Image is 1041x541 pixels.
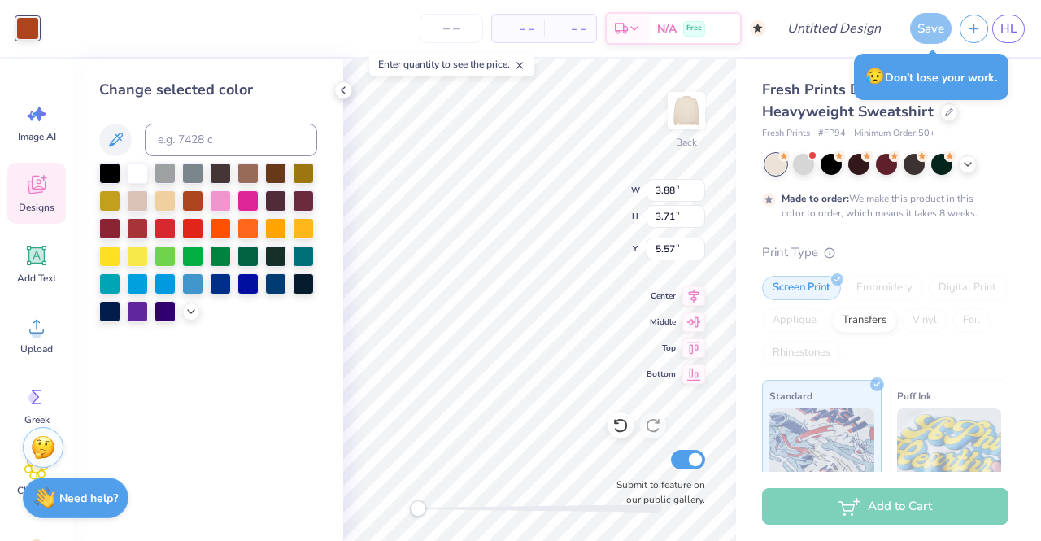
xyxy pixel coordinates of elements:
[18,130,56,143] span: Image AI
[782,191,982,220] div: We make this product in this color to order, which means it takes 8 weeks.
[145,124,317,156] input: e.g. 7428 c
[20,342,53,356] span: Upload
[762,243,1008,262] div: Print Type
[762,308,827,333] div: Applique
[897,408,1002,490] img: Puff Ink
[369,53,534,76] div: Enter quantity to see the price.
[647,316,676,329] span: Middle
[657,20,677,37] span: N/A
[832,308,897,333] div: Transfers
[608,478,705,507] label: Submit to feature on our public gallery.
[774,12,894,45] input: Untitled Design
[952,308,991,333] div: Foil
[865,66,885,87] span: 😥
[647,290,676,303] span: Center
[782,192,849,205] strong: Made to order:
[554,20,586,37] span: – –
[762,80,978,121] span: Fresh Prints Denver Mock Neck Heavyweight Sweatshirt
[762,276,841,300] div: Screen Print
[24,413,50,426] span: Greek
[1000,20,1017,38] span: HL
[686,23,702,34] span: Free
[854,127,935,141] span: Minimum Order: 50 +
[854,54,1008,100] div: Don’t lose your work.
[10,484,63,510] span: Clipart & logos
[762,127,810,141] span: Fresh Prints
[647,368,676,381] span: Bottom
[502,20,534,37] span: – –
[928,276,1007,300] div: Digital Print
[902,308,947,333] div: Vinyl
[846,276,923,300] div: Embroidery
[670,94,703,127] img: Back
[676,135,697,150] div: Back
[897,387,931,404] span: Puff Ink
[19,201,54,214] span: Designs
[647,342,676,355] span: Top
[992,15,1025,43] a: HL
[410,500,426,517] div: Accessibility label
[99,79,317,101] div: Change selected color
[762,341,841,365] div: Rhinestones
[59,491,118,506] strong: Need help?
[769,408,874,490] img: Standard
[17,272,56,285] span: Add Text
[769,387,812,404] span: Standard
[420,14,483,43] input: – –
[818,127,846,141] span: # FP94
